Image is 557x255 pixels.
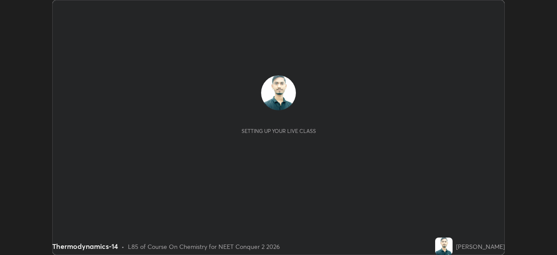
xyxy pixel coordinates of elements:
div: Thermodynamics-14 [52,241,118,252]
div: • [121,242,124,251]
img: 9fa8b66408ac4135a2eea6c5ae9b3aff.jpg [435,238,453,255]
div: [PERSON_NAME] [456,242,505,251]
div: L85 of Course On Chemistry for NEET Conquer 2 2026 [128,242,280,251]
div: Setting up your live class [242,128,316,134]
img: 9fa8b66408ac4135a2eea6c5ae9b3aff.jpg [261,75,296,110]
